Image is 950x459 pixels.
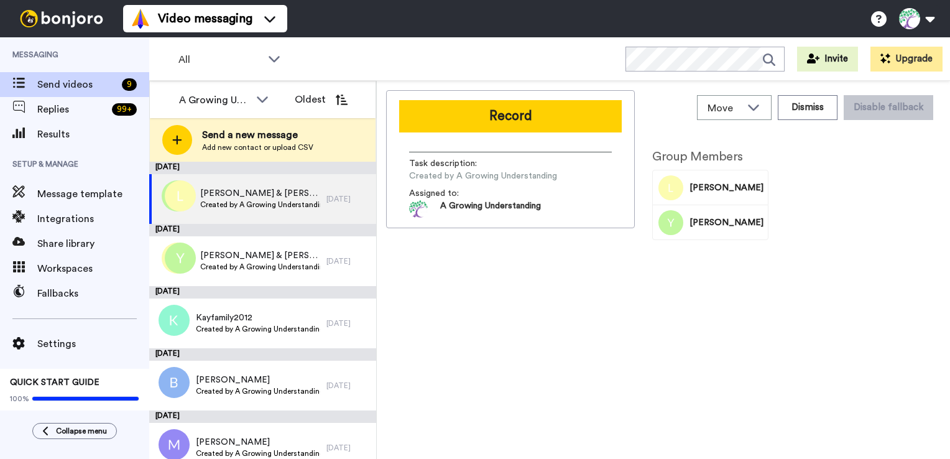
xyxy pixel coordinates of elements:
[196,386,320,396] span: Created by A Growing Understanding
[158,10,252,27] span: Video messaging
[689,182,763,194] span: [PERSON_NAME]
[200,200,320,210] span: Created by A Growing Understanding
[149,286,376,299] div: [DATE]
[37,336,149,351] span: Settings
[202,142,313,152] span: Add new contact or upload CSV
[162,243,193,274] img: l.png
[285,87,357,112] button: Oldest
[409,187,496,200] span: Assigned to:
[399,100,622,132] button: Record
[326,256,370,266] div: [DATE]
[179,93,250,108] div: A Growing Understanding
[178,52,262,67] span: All
[326,381,370,391] div: [DATE]
[165,180,196,211] img: l.png
[32,423,117,439] button: Collapse menu
[15,10,108,27] img: bj-logo-header-white.svg
[870,47,943,72] button: Upgrade
[159,305,190,336] img: k.png
[409,200,428,218] img: de8a9d63-cbba-46ef-ac08-296bdd471248-1634007845.jpg
[37,127,149,142] span: Results
[652,150,768,164] h2: Group Members
[149,348,376,361] div: [DATE]
[37,187,149,202] span: Message template
[202,127,313,142] span: Send a new message
[56,426,107,436] span: Collapse menu
[200,187,320,200] span: [PERSON_NAME] & [PERSON_NAME]
[196,448,320,458] span: Created by A Growing Understanding
[131,9,150,29] img: vm-color.svg
[122,78,137,91] div: 9
[196,436,320,448] span: [PERSON_NAME]
[37,102,107,117] span: Replies
[37,236,149,251] span: Share library
[149,224,376,236] div: [DATE]
[10,378,99,387] span: QUICK START GUIDE
[409,170,557,182] span: Created by A Growing Understanding
[708,101,741,116] span: Move
[112,103,137,116] div: 99 +
[689,216,763,229] span: [PERSON_NAME]
[326,443,370,453] div: [DATE]
[409,157,496,170] span: Task description :
[200,262,320,272] span: Created by A Growing Understanding
[326,318,370,328] div: [DATE]
[10,394,29,404] span: 100%
[196,312,320,324] span: Kayfamily2012
[326,194,370,204] div: [DATE]
[440,200,541,218] span: A Growing Understanding
[658,175,683,200] img: Image of Laura
[37,211,149,226] span: Integrations
[149,162,376,174] div: [DATE]
[797,47,858,72] button: Invite
[778,95,837,120] button: Dismiss
[844,95,933,120] button: Disable fallback
[37,77,117,92] span: Send videos
[162,180,193,211] img: y.png
[196,324,320,334] span: Created by A Growing Understanding
[165,243,196,274] img: y.png
[200,249,320,262] span: [PERSON_NAME] & [PERSON_NAME]
[196,374,320,386] span: [PERSON_NAME]
[159,367,190,398] img: b.png
[658,210,683,235] img: Image of Yasirhamraz
[37,261,149,276] span: Workspaces
[149,410,376,423] div: [DATE]
[37,286,149,301] span: Fallbacks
